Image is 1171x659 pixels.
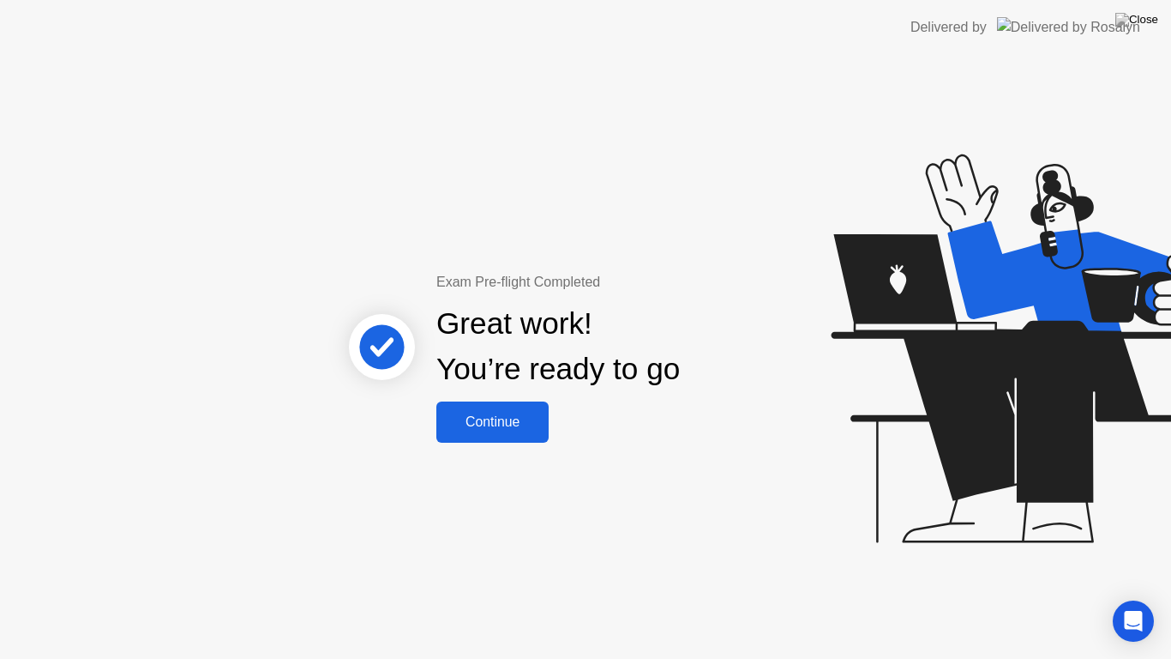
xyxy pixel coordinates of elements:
[997,17,1140,37] img: Delivered by Rosalyn
[910,17,987,38] div: Delivered by
[436,272,790,293] div: Exam Pre-flight Completed
[441,414,543,430] div: Continue
[1115,13,1158,27] img: Close
[1113,601,1154,642] div: Open Intercom Messenger
[436,402,549,443] button: Continue
[436,301,680,392] div: Great work! You’re ready to go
